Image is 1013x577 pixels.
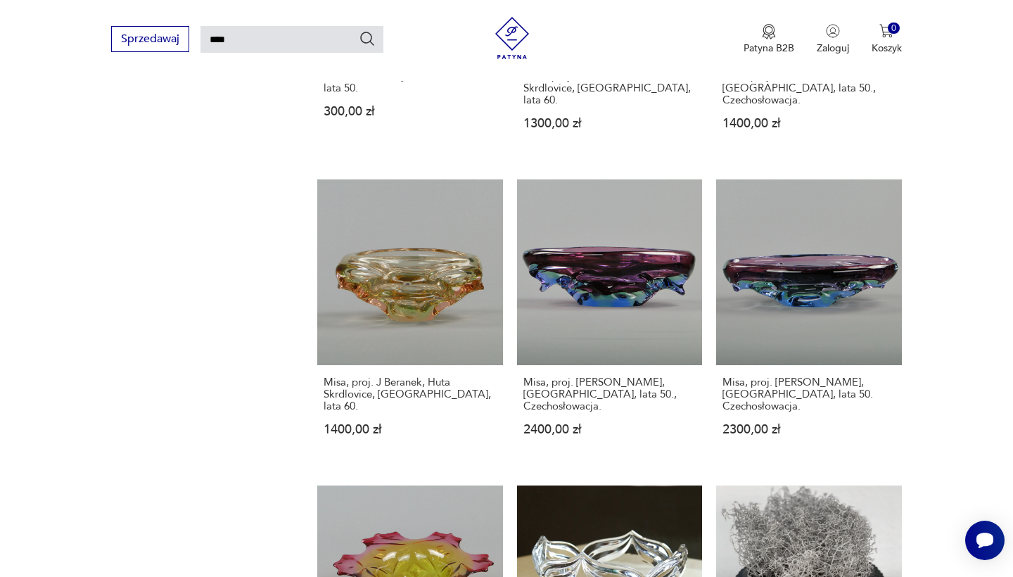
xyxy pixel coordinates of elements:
[359,30,376,47] button: Szukaj
[872,42,902,55] p: Koszyk
[523,118,696,129] p: 1300,00 zł
[722,376,895,412] h3: Misa, proj. [PERSON_NAME], [GEOGRAPHIC_DATA], lata 50. Czechosłowacja.
[324,70,496,94] h3: Misa i wazon, Fajans Włocławek, lata 50.
[826,24,840,38] img: Ikonka użytkownika
[817,24,849,55] button: Zaloguj
[324,424,496,436] p: 1400,00 zł
[879,24,893,38] img: Ikona koszyka
[716,179,901,462] a: Misa, proj. Jan Kotik, Skroldovice, lata 50. Czechosłowacja.Misa, proj. [PERSON_NAME], [GEOGRAPHI...
[762,24,776,39] img: Ikona medalu
[744,24,794,55] a: Ikona medaluPatyna B2B
[872,24,902,55] button: 0Koszyk
[111,26,189,52] button: Sprzedawaj
[744,24,794,55] button: Patyna B2B
[111,35,189,45] a: Sprzedawaj
[722,424,895,436] p: 2300,00 zł
[523,70,696,106] h3: Misa, proj. J Beranek, Huta Skrdlovice, [GEOGRAPHIC_DATA], lata 60.
[491,17,533,59] img: Patyna - sklep z meblami i dekoracjami vintage
[517,179,702,462] a: Misa, proj. Jan Kotik, Skroldovice, lata 50., Czechosłowacja.Misa, proj. [PERSON_NAME], [GEOGRAPH...
[523,376,696,412] h3: Misa, proj. [PERSON_NAME], [GEOGRAPHIC_DATA], lata 50., Czechosłowacja.
[317,179,502,462] a: Misa, proj. J Beranek, Huta Skrdlovice, Czechosłowacja, lata 60.Misa, proj. J Beranek, Huta Skrdl...
[817,42,849,55] p: Zaloguj
[888,23,900,34] div: 0
[722,118,895,129] p: 1400,00 zł
[324,376,496,412] h3: Misa, proj. J Beranek, Huta Skrdlovice, [GEOGRAPHIC_DATA], lata 60.
[744,42,794,55] p: Patyna B2B
[324,106,496,118] p: 300,00 zł
[722,70,895,106] h3: Misa, proj. [PERSON_NAME], [GEOGRAPHIC_DATA], lata 50., Czechosłowacja.
[523,424,696,436] p: 2400,00 zł
[965,521,1005,560] iframe: Smartsupp widget button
